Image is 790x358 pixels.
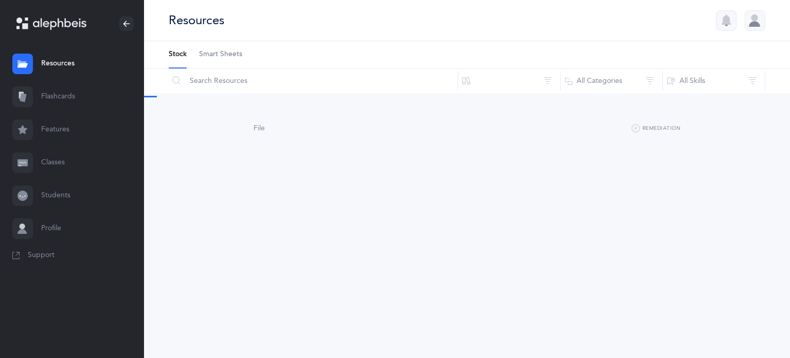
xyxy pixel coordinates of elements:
[168,69,458,93] input: Search Resources
[199,49,242,60] span: Smart Sheets
[662,69,765,93] button: All Skills
[28,250,55,261] span: Support
[632,123,680,135] button: Remediation
[560,69,663,93] button: All Categories
[254,124,265,132] span: File
[169,12,224,29] div: Resources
